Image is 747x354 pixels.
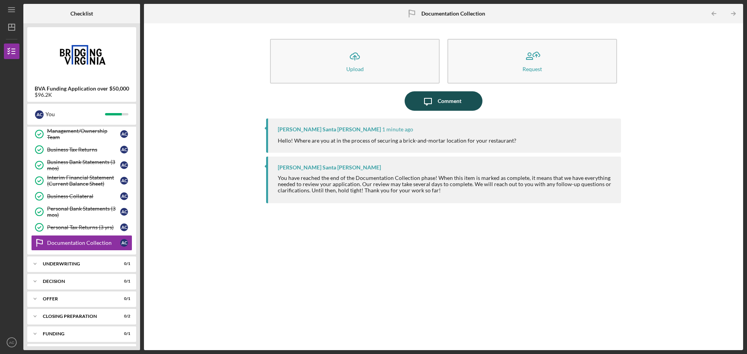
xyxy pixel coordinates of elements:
div: A C [120,239,128,247]
div: Closing Preparation [43,314,111,319]
div: Personal Bank Statements (3 mos) [47,206,120,218]
div: Underwriting [43,262,111,266]
div: 0 / 1 [116,296,130,301]
div: Offer [43,296,111,301]
div: 0 / 1 [116,279,130,284]
p: Hello! Where are you at in the process of securing a brick-and-mortar location for your restaurant? [278,136,516,145]
div: Upload [346,66,364,72]
a: Personal Bank Statements (3 mos)AC [31,204,132,220]
div: A C [120,192,128,200]
button: Upload [270,39,440,84]
a: Personal Tax Returns (3 yrs)AC [31,220,132,235]
b: Documentation Collection [421,10,485,17]
a: Business CollateralAC [31,188,132,204]
button: AC [4,335,19,350]
div: [PERSON_NAME] Santa [PERSON_NAME] [278,164,381,171]
button: Comment [405,91,482,111]
div: You have reached the end of the Documentation Collection phase! When this item is marked as compl... [278,175,613,194]
div: 0 / 1 [116,331,130,336]
div: Documentation Collection [47,240,120,246]
a: Interim Financial Statement (Current Balance Sheet)AC [31,173,132,188]
div: Business Collateral [47,193,120,199]
div: Decision [43,279,111,284]
div: Management/Ownership Team [47,128,120,140]
div: You [46,108,105,121]
div: $96.2K [35,92,129,98]
div: Funding [43,331,111,336]
div: 0 / 1 [116,262,130,266]
div: A C [120,130,128,138]
div: A C [120,161,128,169]
button: Request [447,39,617,84]
b: Checklist [70,10,93,17]
div: 0 / 2 [116,314,130,319]
a: Business Tax ReturnsAC [31,142,132,157]
img: Product logo [27,31,136,78]
div: Business Bank Statements (3 mos) [47,159,120,171]
div: Business Tax Returns [47,146,120,153]
b: BVA Funding Application over $50,000 [35,85,129,92]
a: Business Bank Statements (3 mos)AC [31,157,132,173]
a: Management/Ownership TeamAC [31,126,132,142]
text: AC [9,340,14,345]
div: Interim Financial Statement (Current Balance Sheet) [47,174,120,187]
div: A C [120,146,128,153]
div: A C [120,223,128,231]
time: 2025-08-12 16:44 [382,126,413,133]
a: Documentation CollectionAC [31,235,132,251]
div: A C [35,110,44,119]
div: A C [120,177,128,185]
div: A C [120,208,128,216]
div: Comment [438,91,461,111]
div: Personal Tax Returns (3 yrs) [47,224,120,230]
div: [PERSON_NAME] Santa [PERSON_NAME] [278,126,381,133]
div: Request [523,66,542,72]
